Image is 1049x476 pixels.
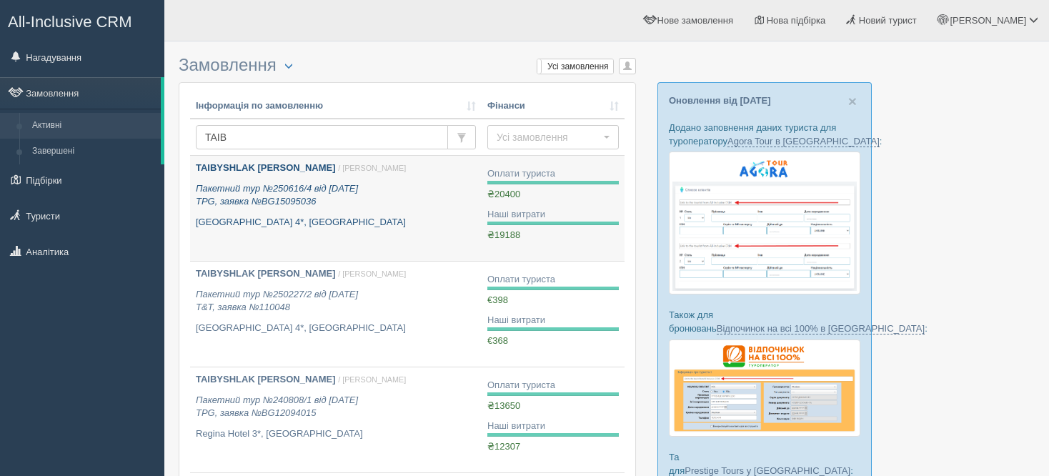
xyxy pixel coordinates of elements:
div: Оплати туриста [487,379,619,392]
div: Наші витрати [487,420,619,433]
a: TAIBYSHLAK [PERSON_NAME] / [PERSON_NAME] Пакетний тур №240808/1 від [DATE]TPG, заявка №BG12094015... [190,367,482,472]
a: TAIBYSHLAK [PERSON_NAME] / [PERSON_NAME] Пакетний тур №250616/4 від [DATE]TPG, заявка №BG15095036... [190,156,482,261]
span: [PERSON_NAME] [950,15,1026,26]
a: Оновлення від [DATE] [669,95,771,106]
a: Фінанси [487,99,619,113]
span: All-Inclusive CRM [8,13,132,31]
span: / [PERSON_NAME] [338,164,406,172]
span: ₴13650 [487,400,520,411]
span: ₴20400 [487,189,520,199]
span: ₴12307 [487,441,520,452]
a: All-Inclusive CRM [1,1,164,40]
span: €398 [487,294,508,305]
input: Пошук за номером замовлення, ПІБ або паспортом туриста [196,125,448,149]
i: Пакетний тур №250616/4 від [DATE] TPG, заявка №BG15095036 [196,183,358,207]
span: Нове замовлення [657,15,733,26]
span: ₴19188 [487,229,520,240]
i: Пакетний тур №250227/2 від [DATE] T&T, заявка №110048 [196,289,358,313]
div: Оплати туриста [487,167,619,181]
span: Нова підбірка [767,15,826,26]
div: Оплати туриста [487,273,619,287]
span: × [848,93,857,109]
b: TAIBYSHLAK [PERSON_NAME] [196,162,336,173]
p: Додано заповнення даних туриста для туроператору : [669,121,860,148]
button: Усі замовлення [487,125,619,149]
p: [GEOGRAPHIC_DATA] 4*, [GEOGRAPHIC_DATA] [196,322,476,335]
label: Усі замовлення [537,59,613,74]
a: Активні [26,113,161,139]
i: Пакетний тур №240808/1 від [DATE] TPG, заявка №BG12094015 [196,395,358,419]
span: Усі замовлення [497,130,600,144]
b: TAIBYSHLAK [PERSON_NAME] [196,374,336,385]
a: Відпочинок на всі 100% в [GEOGRAPHIC_DATA] [717,323,925,334]
a: TAIBYSHLAK [PERSON_NAME] / [PERSON_NAME] Пакетний тур №250227/2 від [DATE]T&T, заявка №110048 [GE... [190,262,482,367]
p: [GEOGRAPHIC_DATA] 4*, [GEOGRAPHIC_DATA] [196,216,476,229]
a: Завершені [26,139,161,164]
button: Close [848,94,857,109]
span: / [PERSON_NAME] [338,269,406,278]
div: Наші витрати [487,314,619,327]
a: Agora Tour в [GEOGRAPHIC_DATA] [727,136,880,147]
img: otdihnavse100--%D1%84%D0%BE%D1%80%D0%BC%D0%B0-%D0%B1%D1%80%D0%BE%D0%BD%D0%B8%D1%80%D0%BE%D0%B2%D0... [669,339,860,437]
span: €368 [487,335,508,346]
img: agora-tour-%D1%84%D0%BE%D1%80%D0%BC%D0%B0-%D0%B1%D1%80%D0%BE%D0%BD%D1%8E%D0%B2%D0%B0%D0%BD%D0%BD%... [669,152,860,294]
span: / [PERSON_NAME] [338,375,406,384]
div: Наші витрати [487,208,619,222]
b: TAIBYSHLAK [PERSON_NAME] [196,268,336,279]
a: Інформація по замовленню [196,99,476,113]
span: Новий турист [859,15,917,26]
h3: Замовлення [179,56,636,75]
p: Regina Hotel 3*, [GEOGRAPHIC_DATA] [196,427,476,441]
p: Також для бронювань : [669,308,860,335]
